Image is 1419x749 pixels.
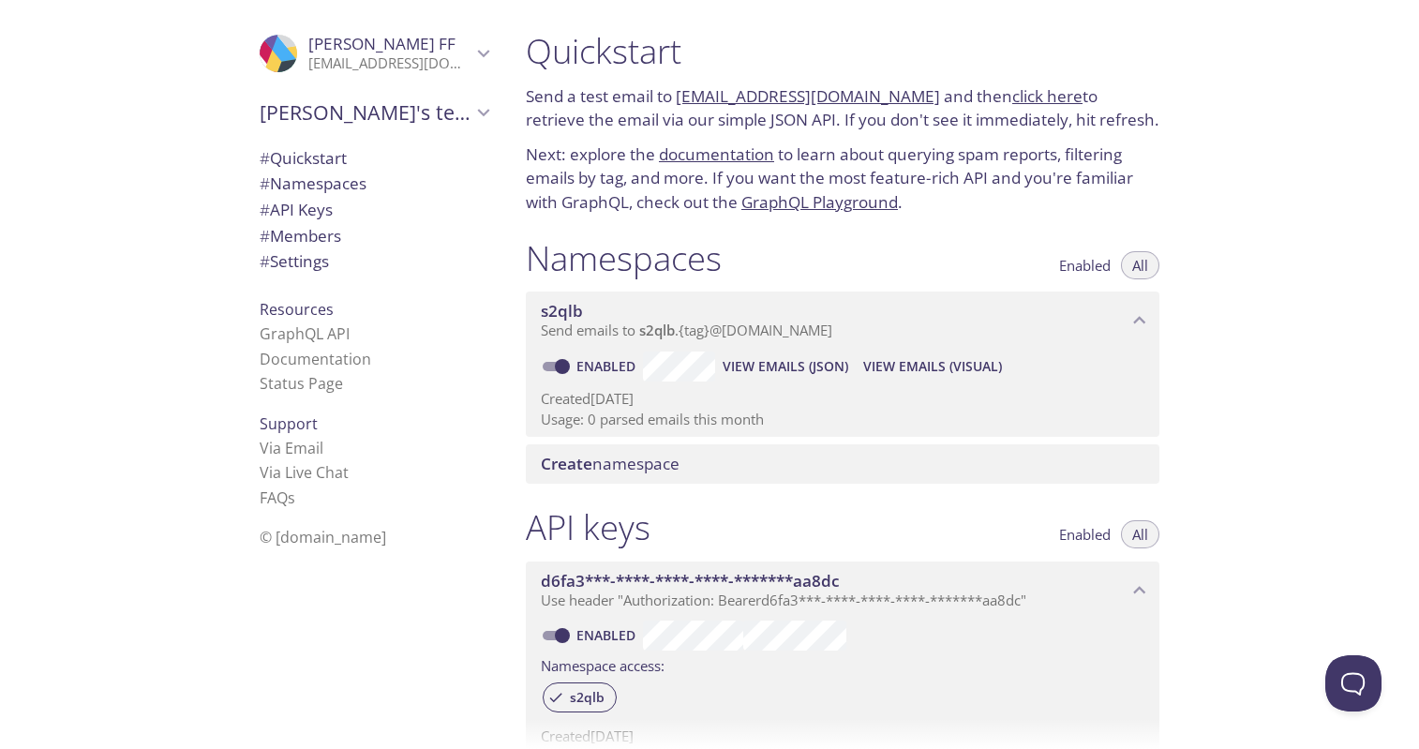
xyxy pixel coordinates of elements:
[245,88,503,137] div: Denis's team
[541,300,583,322] span: s2qlb
[526,444,1159,484] div: Create namespace
[541,453,592,474] span: Create
[260,413,318,434] span: Support
[308,54,471,73] p: [EMAIL_ADDRESS][DOMAIN_NAME]
[541,651,665,678] label: Namespace access:
[260,199,270,220] span: #
[260,299,334,320] span: Resources
[245,145,503,172] div: Quickstart
[526,142,1159,215] p: Next: explore the to learn about querying spam reports, filtering emails by tag, and more. If you...
[260,199,333,220] span: API Keys
[541,453,680,474] span: namespace
[543,682,617,712] div: s2qlb
[260,527,386,547] span: © [DOMAIN_NAME]
[260,147,347,169] span: Quickstart
[260,438,323,458] a: Via Email
[245,22,503,84] div: Denis FF
[526,506,650,548] h1: API keys
[260,147,270,169] span: #
[639,321,675,339] span: s2qlb
[260,225,270,247] span: #
[526,237,722,279] h1: Namespaces
[1012,85,1083,107] a: click here
[541,410,1144,429] p: Usage: 0 parsed emails this month
[260,250,329,272] span: Settings
[260,250,270,272] span: #
[288,487,295,508] span: s
[245,197,503,223] div: API Keys
[245,223,503,249] div: Members
[526,84,1159,132] p: Send a test email to and then to retrieve the email via our simple JSON API. If you don't see it ...
[676,85,940,107] a: [EMAIL_ADDRESS][DOMAIN_NAME]
[1325,655,1382,712] iframe: Help Scout Beacon - Open
[659,143,774,165] a: documentation
[260,462,349,483] a: Via Live Chat
[526,30,1159,72] h1: Quickstart
[245,248,503,275] div: Team Settings
[541,389,1144,409] p: Created [DATE]
[559,689,616,706] span: s2qlb
[863,355,1002,378] span: View Emails (Visual)
[1121,251,1159,279] button: All
[574,357,643,375] a: Enabled
[541,321,832,339] span: Send emails to . {tag} @[DOMAIN_NAME]
[1121,520,1159,548] button: All
[308,33,456,54] span: [PERSON_NAME] FF
[574,626,643,644] a: Enabled
[856,352,1009,382] button: View Emails (Visual)
[260,487,295,508] a: FAQ
[260,225,341,247] span: Members
[1048,251,1122,279] button: Enabled
[741,191,898,213] a: GraphQL Playground
[723,355,848,378] span: View Emails (JSON)
[260,99,471,126] span: [PERSON_NAME]'s team
[260,373,343,394] a: Status Page
[260,323,350,344] a: GraphQL API
[245,171,503,197] div: Namespaces
[1048,520,1122,548] button: Enabled
[526,292,1159,350] div: s2qlb namespace
[260,349,371,369] a: Documentation
[260,172,270,194] span: #
[260,172,366,194] span: Namespaces
[715,352,856,382] button: View Emails (JSON)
